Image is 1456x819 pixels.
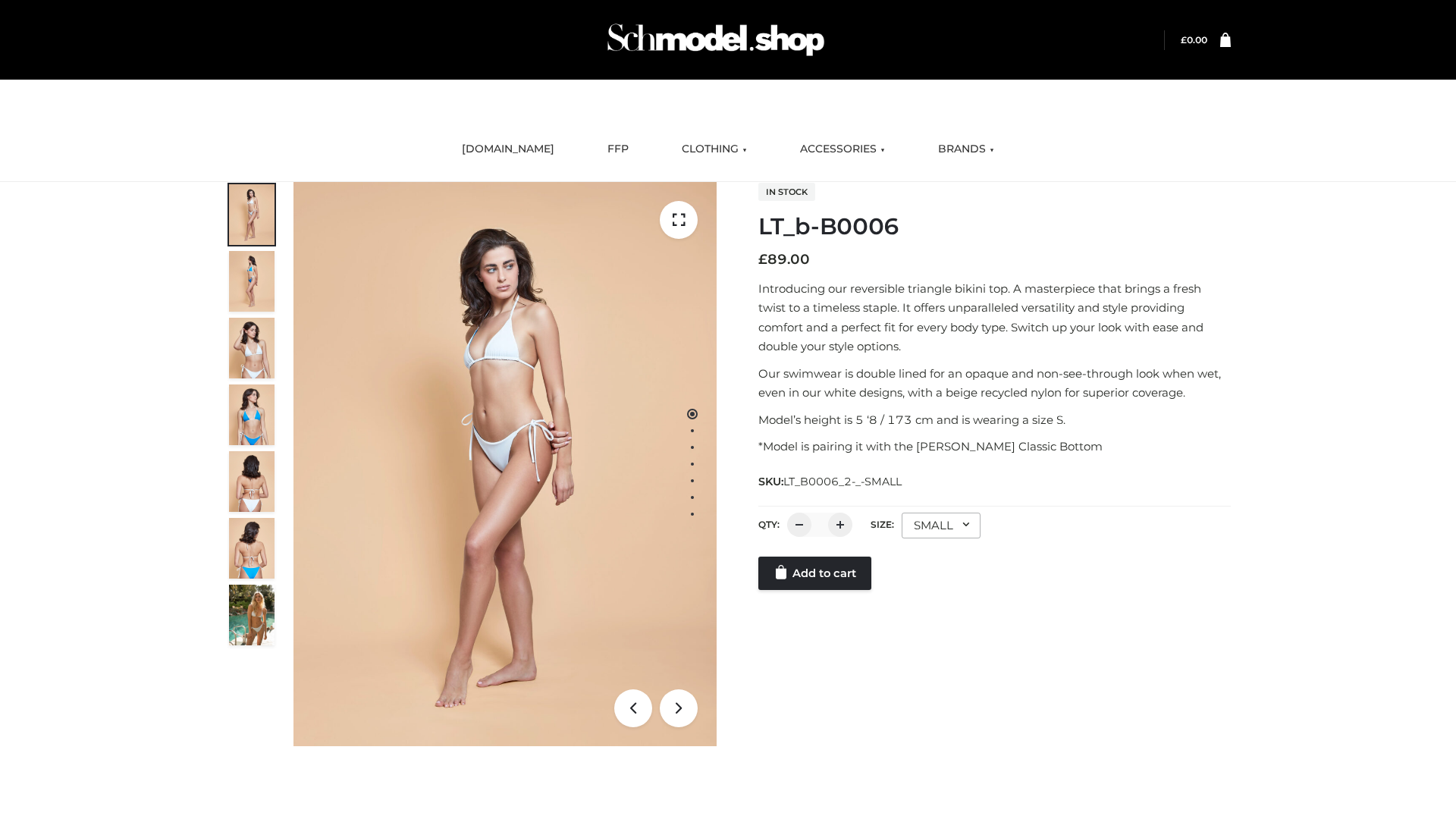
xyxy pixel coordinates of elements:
span: £ [1181,34,1187,45]
div: SMALL [902,513,981,538]
img: Arieltop_CloudNine_AzureSky2.jpg [229,585,275,645]
span: In stock [758,183,815,201]
a: ACCESSORIES [789,133,896,166]
h1: LT_b-B0006 [758,213,1231,240]
p: Our swimwear is double lined for an opaque and non-see-through look when wet, even in our white d... [758,364,1231,403]
img: ArielClassicBikiniTop_CloudNine_AzureSky_OW114ECO_7-scaled.jpg [229,451,275,512]
img: ArielClassicBikiniTop_CloudNine_AzureSky_OW114ECO_3-scaled.jpg [229,318,275,378]
a: CLOTHING [670,133,758,166]
label: Size: [871,519,894,530]
img: ArielClassicBikiniTop_CloudNine_AzureSky_OW114ECO_1-scaled.jpg [229,184,275,245]
span: £ [758,251,767,268]
label: QTY: [758,519,780,530]
a: Add to cart [758,557,871,590]
bdi: 89.00 [758,251,810,268]
p: *Model is pairing it with the [PERSON_NAME] Classic Bottom [758,437,1231,457]
img: Schmodel Admin 964 [602,10,830,70]
bdi: 0.00 [1181,34,1207,45]
img: ArielClassicBikiniTop_CloudNine_AzureSky_OW114ECO_1 [293,182,717,746]
a: [DOMAIN_NAME] [450,133,566,166]
a: £0.00 [1181,34,1207,45]
a: FFP [596,133,640,166]
img: ArielClassicBikiniTop_CloudNine_AzureSky_OW114ECO_2-scaled.jpg [229,251,275,312]
p: Model’s height is 5 ‘8 / 173 cm and is wearing a size S. [758,410,1231,430]
img: ArielClassicBikiniTop_CloudNine_AzureSky_OW114ECO_4-scaled.jpg [229,384,275,445]
a: BRANDS [927,133,1006,166]
img: ArielClassicBikiniTop_CloudNine_AzureSky_OW114ECO_8-scaled.jpg [229,518,275,579]
span: SKU: [758,472,903,491]
p: Introducing our reversible triangle bikini top. A masterpiece that brings a fresh twist to a time... [758,279,1231,356]
span: LT_B0006_2-_-SMALL [783,475,902,488]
